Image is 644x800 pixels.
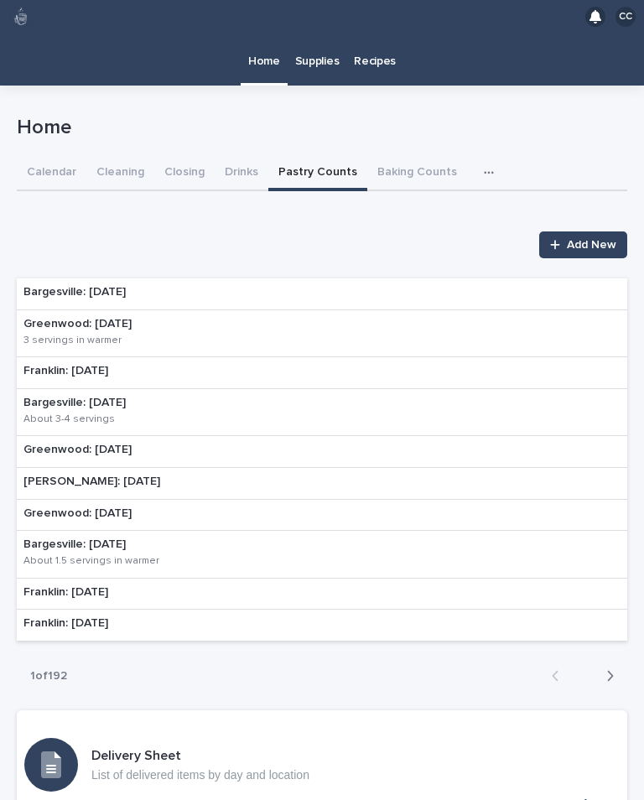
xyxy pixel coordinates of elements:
[86,156,154,191] button: Cleaning
[23,443,132,457] p: Greenwood: [DATE]
[23,538,262,552] p: Bargesville: [DATE]
[17,579,627,610] a: Franklin: [DATE]
[154,156,215,191] button: Closing
[17,357,627,389] a: Franklin: [DATE]
[288,34,347,86] a: Supplies
[17,310,627,357] a: Greenwood: [DATE]3 servings in warmer
[91,768,309,782] p: List of delivered items by day and location
[23,335,122,346] p: 3 servings in warmer
[23,396,217,410] p: Bargesville: [DATE]
[17,278,627,310] a: Bargesville: [DATE]
[23,555,159,567] p: About 1.5 servings in warmer
[17,156,86,191] button: Calendar
[17,531,627,578] a: Bargesville: [DATE]About 1.5 servings in warmer
[23,413,115,425] p: About 3-4 servings
[23,506,132,521] p: Greenwood: [DATE]
[17,389,627,436] a: Bargesville: [DATE]About 3-4 servings
[23,285,126,299] p: Bargesville: [DATE]
[17,116,621,140] p: Home
[539,231,627,258] a: Add New
[295,34,340,69] p: Supplies
[23,364,108,378] p: Franklin: [DATE]
[615,7,636,27] div: CC
[23,475,160,489] p: [PERSON_NAME]: [DATE]
[17,436,627,468] a: Greenwood: [DATE]
[23,585,108,600] p: Franklin: [DATE]
[241,34,288,83] a: Home
[583,668,627,683] button: Next
[23,616,108,631] p: Franklin: [DATE]
[268,156,367,191] button: Pastry Counts
[91,747,309,765] h3: Delivery Sheet
[17,500,627,532] a: Greenwood: [DATE]
[10,6,32,28] img: 80hjoBaRqlyywVK24fQd
[215,156,268,191] button: Drinks
[346,34,403,86] a: Recipes
[538,668,583,683] button: Back
[17,468,627,500] a: [PERSON_NAME]: [DATE]
[367,156,467,191] button: Baking Counts
[17,610,627,642] a: Franklin: [DATE]
[23,317,230,331] p: Greenwood: [DATE]
[248,34,280,69] p: Home
[567,239,616,251] span: Add New
[17,656,80,697] p: 1 of 192
[354,34,396,69] p: Recipes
